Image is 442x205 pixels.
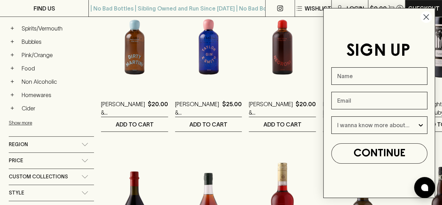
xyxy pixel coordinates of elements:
[421,184,428,191] img: bubble-icon
[116,120,154,129] p: ADD TO CART
[337,117,417,134] input: I wanna know more about...
[296,100,316,117] p: $20.00
[420,11,432,23] button: Close dialog
[346,43,410,59] span: SIGN UP
[9,116,100,130] button: Show more
[9,140,28,149] span: Region
[19,22,94,34] a: Spirits/Vermouth
[9,105,16,112] button: +
[9,65,16,72] button: +
[19,89,94,101] a: Homewares
[19,36,94,48] a: Bubbles
[9,38,16,45] button: +
[101,117,168,131] button: ADD TO CART
[175,117,242,131] button: ADD TO CART
[9,156,23,165] span: Price
[9,78,16,85] button: +
[263,120,302,129] p: ADD TO CART
[9,153,94,169] div: Price
[249,100,293,117] a: [PERSON_NAME] & [PERSON_NAME] [PERSON_NAME] Cocktail
[331,67,427,85] input: Name
[19,49,94,61] a: Pink/Orange
[19,76,94,88] a: Non Alcoholic
[9,185,94,201] div: Style
[148,100,168,117] p: $20.00
[9,91,16,98] button: +
[175,100,219,117] a: [PERSON_NAME] & [PERSON_NAME]
[9,169,94,185] div: Custom Collections
[34,4,55,13] p: FIND US
[9,52,16,59] button: +
[9,25,16,32] button: +
[222,100,242,117] p: $25.00
[331,92,427,109] input: Email
[189,120,227,129] p: ADD TO CART
[249,117,316,131] button: ADD TO CART
[9,12,16,19] button: +
[331,143,427,164] button: CONTINUE
[101,100,145,117] a: [PERSON_NAME] & [PERSON_NAME] Dirty Martini Cocktail
[305,4,331,13] p: Wishlist
[9,137,94,152] div: Region
[417,117,424,134] button: Show Options
[9,189,24,197] span: Style
[9,172,68,181] span: Custom Collections
[19,62,94,74] a: Food
[316,1,442,205] div: FLYOUT Form
[19,102,94,114] a: Cider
